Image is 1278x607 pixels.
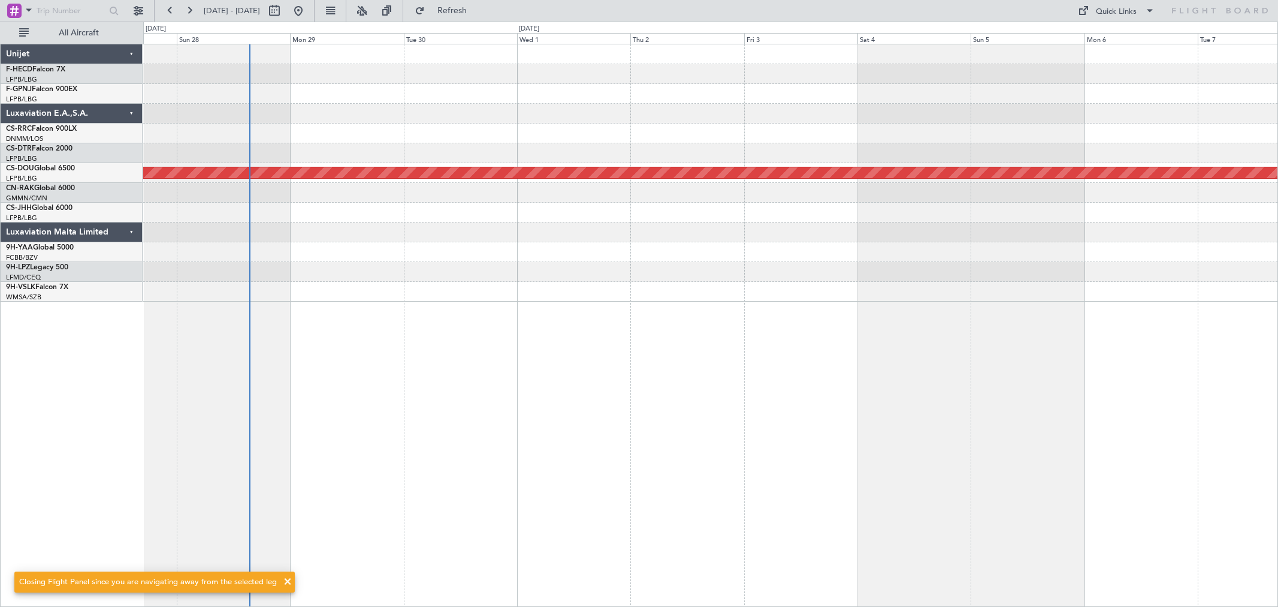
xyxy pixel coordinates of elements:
span: F-HECD [6,66,32,73]
a: F-HECDFalcon 7X [6,66,65,73]
button: All Aircraft [13,23,130,43]
a: CN-RAKGlobal 6000 [6,185,75,192]
a: GMMN/CMN [6,194,47,203]
div: Wed 1 [517,33,630,44]
button: Refresh [409,1,481,20]
div: Closing Flight Panel since you are navigating away from the selected leg [19,576,277,588]
div: Sat 4 [857,33,971,44]
a: 9H-YAAGlobal 5000 [6,244,74,251]
span: CS-RRC [6,125,32,133]
span: CS-DTR [6,145,32,152]
a: LFPB/LBG [6,95,37,104]
span: F-GPNJ [6,86,32,93]
a: WMSA/SZB [6,293,41,302]
a: CS-RRCFalcon 900LX [6,125,77,133]
span: 9H-LPZ [6,264,30,271]
input: Trip Number [37,2,105,20]
div: Quick Links [1096,6,1137,18]
a: CS-JHHGlobal 6000 [6,205,72,212]
a: DNMM/LOS [6,134,43,143]
span: [DATE] - [DATE] [204,5,260,16]
a: LFPB/LBG [6,214,37,223]
span: CS-JHH [6,205,32,212]
div: Thu 2 [630,33,744,44]
span: All Aircraft [31,29,126,37]
a: LFPB/LBG [6,75,37,84]
div: Tue 30 [404,33,517,44]
a: 9H-LPZLegacy 500 [6,264,68,271]
div: Fri 3 [744,33,857,44]
div: [DATE] [519,24,539,34]
a: LFPB/LBG [6,174,37,183]
span: Refresh [427,7,478,15]
div: Mon 29 [290,33,403,44]
a: FCBB/BZV [6,253,38,262]
a: 9H-VSLKFalcon 7X [6,284,68,291]
a: LFMD/CEQ [6,273,41,282]
a: CS-DOUGlobal 6500 [6,165,75,172]
div: Sun 5 [971,33,1084,44]
span: CN-RAK [6,185,34,192]
span: CS-DOU [6,165,34,172]
div: Sun 28 [177,33,290,44]
div: Mon 6 [1084,33,1198,44]
button: Quick Links [1072,1,1161,20]
a: CS-DTRFalcon 2000 [6,145,72,152]
a: F-GPNJFalcon 900EX [6,86,77,93]
a: LFPB/LBG [6,154,37,163]
span: 9H-YAA [6,244,33,251]
div: [DATE] [146,24,166,34]
span: 9H-VSLK [6,284,35,291]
